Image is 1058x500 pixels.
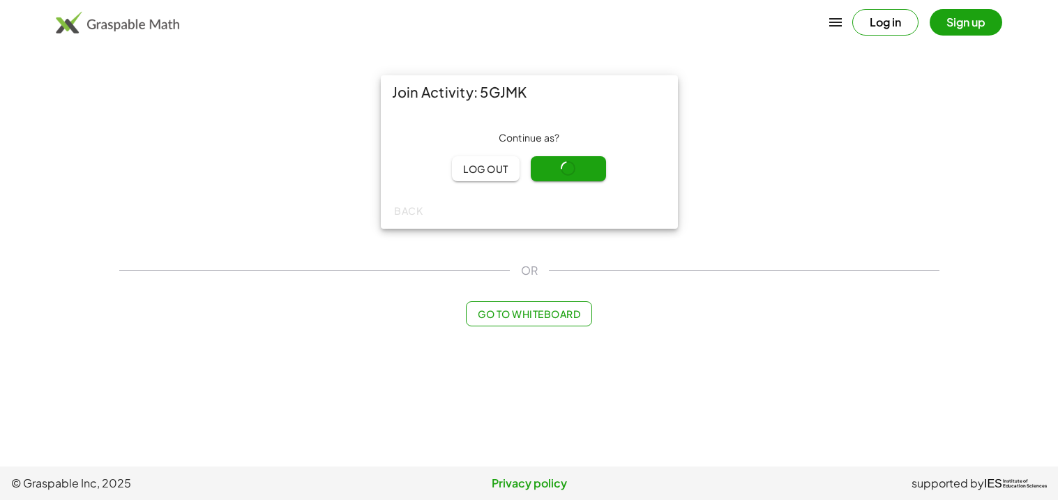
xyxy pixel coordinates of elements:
span: IES [984,477,1002,490]
a: IESInstitute ofEducation Sciences [984,475,1047,492]
button: Log out [452,156,520,181]
button: Sign up [930,9,1002,36]
div: Join Activity: 5GJMK [381,75,678,109]
button: Go to Whiteboard [466,301,592,326]
span: Go to Whiteboard [478,308,580,320]
button: Log in [852,9,919,36]
span: supported by [912,475,984,492]
span: Institute of Education Sciences [1003,479,1047,489]
span: © Graspable Inc, 2025 [11,475,356,492]
span: OR [521,262,538,279]
div: Continue as ? [392,131,667,145]
a: Privacy policy [356,475,702,492]
span: Log out [463,162,508,175]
